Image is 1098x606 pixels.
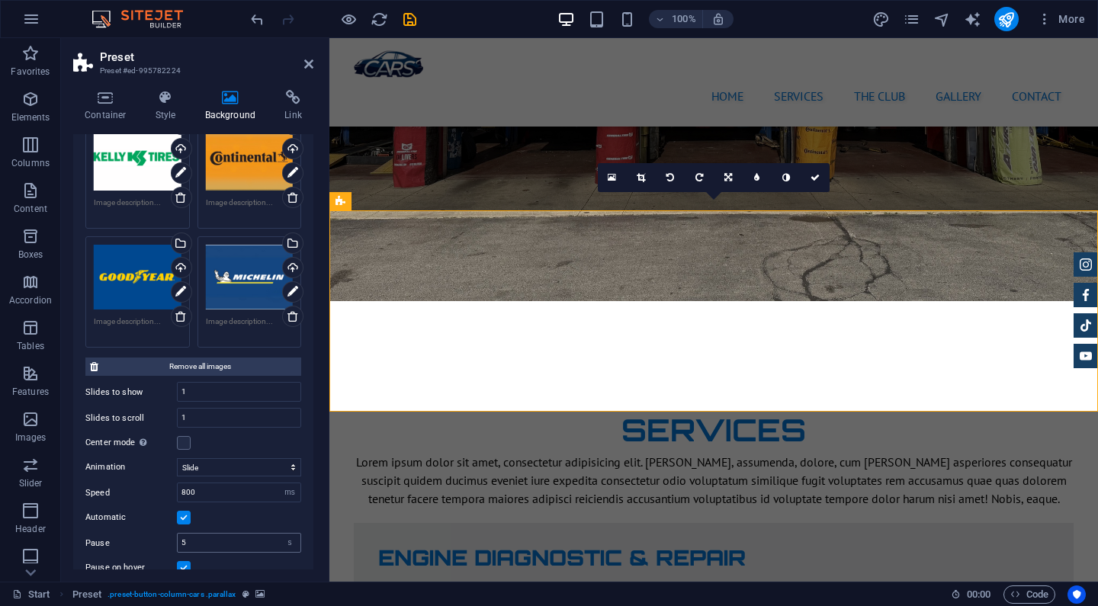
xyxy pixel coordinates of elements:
[903,11,920,28] i: Pages (Ctrl+Alt+S)
[1037,11,1085,27] span: More
[933,10,952,28] button: navigator
[994,7,1019,31] button: publish
[400,10,419,28] button: save
[401,11,419,28] i: Save (Ctrl+S)
[649,10,703,28] button: 100%
[872,10,891,28] button: design
[17,340,44,352] p: Tables
[12,386,49,398] p: Features
[1003,585,1055,604] button: Code
[627,163,656,192] a: Crop mode
[1067,585,1086,604] button: Usercentrics
[72,585,102,604] span: Click to select. Double-click to edit
[100,64,283,78] h3: Preset #ed-995782224
[964,11,981,28] i: AI Writer
[964,10,982,28] button: text_generator
[1010,585,1048,604] span: Code
[85,508,177,527] label: Automatic
[206,126,294,191] div: Untitleddesigncopy-gUaXjn89hR0Tf7Wglp76hw.png
[997,11,1015,28] i: Publish
[801,163,830,192] a: Confirm ( ⌘ ⏎ )
[711,12,725,26] i: On resize automatically adjust zoom level to fit chosen device.
[598,163,627,192] a: Select files from the file manager, stock photos, or upload file(s)
[85,458,177,476] label: Animation
[15,431,47,444] p: Images
[88,10,202,28] img: Editor Logo
[370,10,388,28] button: reload
[85,358,301,376] button: Remove all images
[85,489,177,497] label: Speed
[903,10,921,28] button: pages
[85,559,177,577] label: Pause on hover
[1031,7,1091,31] button: More
[951,585,991,604] h6: Session time
[73,90,144,122] h4: Container
[18,248,43,261] p: Boxes
[743,163,772,192] a: Blur
[249,11,266,28] i: Undo: Change slider images (Ctrl+Z)
[11,66,50,78] p: Favorites
[273,90,313,122] h4: Link
[11,111,50,123] p: Elements
[933,11,951,28] i: Navigator
[85,434,177,452] label: Center mode
[19,477,43,489] p: Slider
[255,590,265,598] i: This element contains a background
[772,163,801,192] a: Greyscale
[100,50,313,64] h2: Preset
[85,414,177,422] label: Slides to scroll
[672,10,696,28] h6: 100%
[206,245,294,309] div: Untitleddesign-5XPksoN0OwbcMixdZrUJig.png
[108,585,236,604] span: . preset-button-column-cars .parallax
[242,590,249,598] i: This element is a customizable preset
[15,523,46,535] p: Header
[103,358,297,376] span: Remove all images
[9,294,52,306] p: Accordion
[194,90,274,122] h4: Background
[94,245,181,309] div: Untitleddesign-2-5jbeg7jDju1NX4PF6BC4UA.png
[85,388,177,396] label: Slides to show
[14,203,47,215] p: Content
[656,163,685,192] a: Rotate left 90°
[978,588,980,600] span: :
[72,585,265,604] nav: breadcrumb
[872,11,890,28] i: Design (Ctrl+Alt+Y)
[94,126,181,191] div: Untitleddesigncopy4-0LbSUrtHIWnQgsc-1hXq8w.png
[967,585,990,604] span: 00 00
[144,90,194,122] h4: Style
[714,163,743,192] a: Change orientation
[85,539,177,547] label: Pause
[248,10,266,28] button: undo
[685,163,714,192] a: Rotate right 90°
[11,157,50,169] p: Columns
[12,585,50,604] a: Click to cancel selection. Double-click to open Pages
